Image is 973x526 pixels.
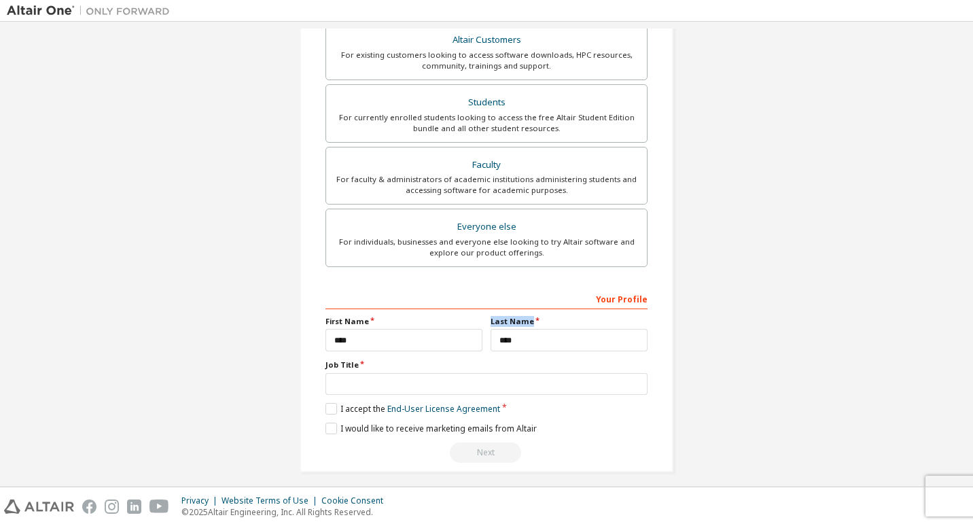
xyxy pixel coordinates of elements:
[325,360,648,370] label: Job Title
[149,499,169,514] img: youtube.svg
[387,403,500,415] a: End-User License Agreement
[321,495,391,506] div: Cookie Consent
[7,4,177,18] img: Altair One
[181,495,222,506] div: Privacy
[334,112,639,134] div: For currently enrolled students looking to access the free Altair Student Edition bundle and all ...
[334,217,639,236] div: Everyone else
[181,506,391,518] p: © 2025 Altair Engineering, Inc. All Rights Reserved.
[334,93,639,112] div: Students
[4,499,74,514] img: altair_logo.svg
[334,156,639,175] div: Faculty
[127,499,141,514] img: linkedin.svg
[334,236,639,258] div: For individuals, businesses and everyone else looking to try Altair software and explore our prod...
[325,442,648,463] div: Read and acccept EULA to continue
[105,499,119,514] img: instagram.svg
[325,287,648,309] div: Your Profile
[222,495,321,506] div: Website Terms of Use
[334,174,639,196] div: For faculty & administrators of academic institutions administering students and accessing softwa...
[325,423,537,434] label: I would like to receive marketing emails from Altair
[491,316,648,327] label: Last Name
[325,403,500,415] label: I accept the
[334,31,639,50] div: Altair Customers
[82,499,96,514] img: facebook.svg
[325,316,482,327] label: First Name
[334,50,639,71] div: For existing customers looking to access software downloads, HPC resources, community, trainings ...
